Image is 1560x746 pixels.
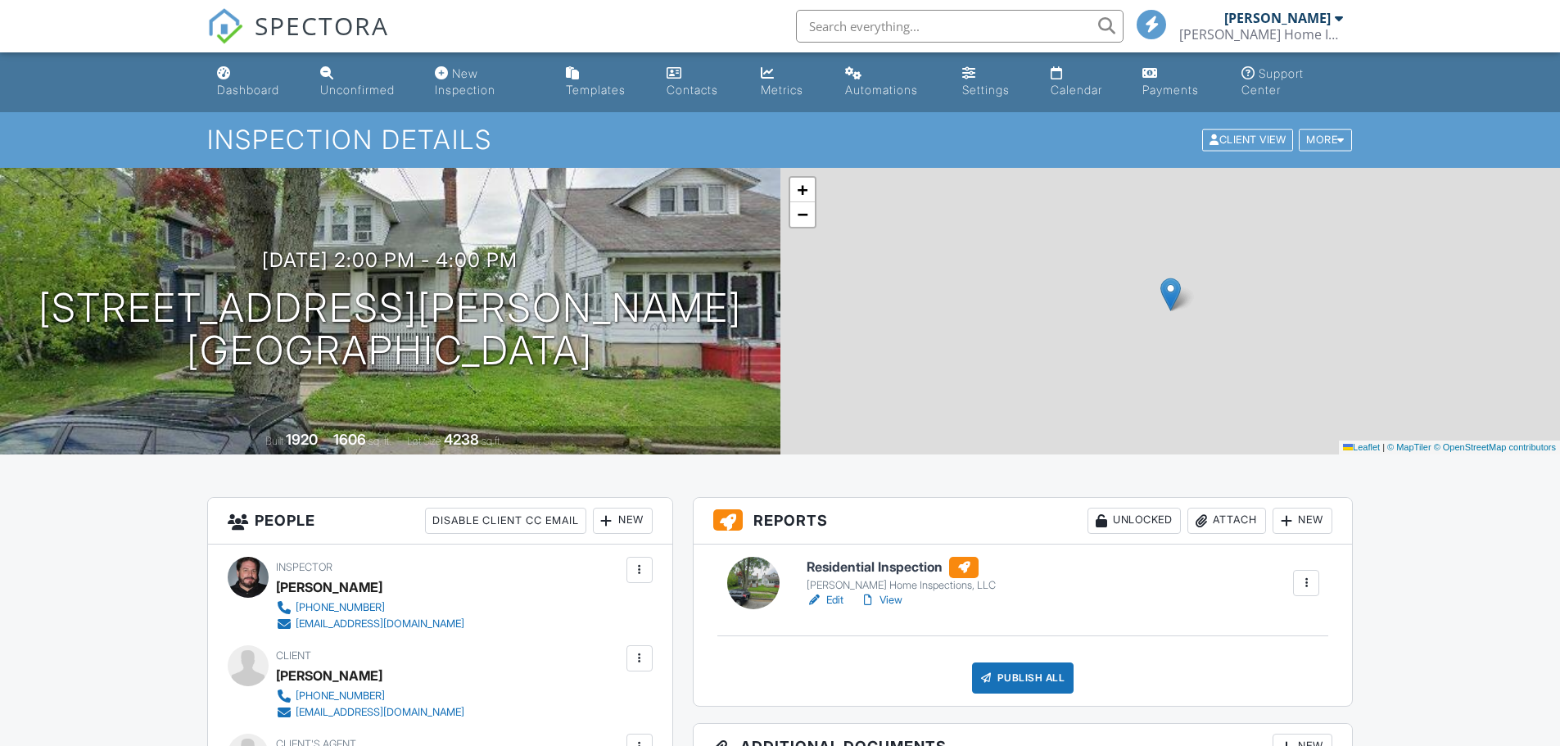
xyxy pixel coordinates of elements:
div: Contacts [667,83,718,97]
a: Zoom out [790,202,815,227]
div: Payments [1142,83,1199,97]
div: Sharples Home Inspections, LLC [1179,26,1343,43]
div: Unconfirmed [320,83,395,97]
a: New Inspection [428,59,545,106]
a: [EMAIL_ADDRESS][DOMAIN_NAME] [276,704,464,721]
input: Search everything... [796,10,1124,43]
h1: Inspection Details [207,125,1354,154]
div: [PERSON_NAME] [276,663,382,688]
div: More [1299,129,1352,151]
a: Support Center [1235,59,1350,106]
div: Attach [1187,508,1266,534]
h3: People [208,498,672,545]
div: [PERSON_NAME] Home Inspections, LLC [807,579,996,592]
a: Contacts [660,59,741,106]
a: View [860,592,902,608]
img: The Best Home Inspection Software - Spectora [207,8,243,44]
a: Settings [956,59,1032,106]
h3: [DATE] 2:00 pm - 4:00 pm [262,249,518,271]
a: Client View [1201,133,1297,145]
img: Marker [1160,278,1181,311]
a: Zoom in [790,178,815,202]
span: − [797,204,807,224]
a: Dashboard [210,59,301,106]
div: Dashboard [217,83,279,97]
span: Inspector [276,561,332,573]
div: [PERSON_NAME] [1224,10,1331,26]
span: | [1382,442,1385,452]
div: Unlocked [1087,508,1181,534]
a: Residential Inspection [PERSON_NAME] Home Inspections, LLC [807,557,996,593]
div: [PHONE_NUMBER] [296,601,385,614]
a: © MapTiler [1387,442,1431,452]
span: sq. ft. [369,435,391,447]
div: 1606 [333,431,366,448]
a: Metrics [754,59,825,106]
div: New [1273,508,1332,534]
div: Support Center [1241,66,1304,97]
span: SPECTORA [255,8,389,43]
a: [PHONE_NUMBER] [276,599,464,616]
a: [EMAIL_ADDRESS][DOMAIN_NAME] [276,616,464,632]
a: Leaflet [1343,442,1380,452]
div: 4238 [444,431,479,448]
a: Edit [807,592,843,608]
span: Client [276,649,311,662]
div: Templates [566,83,626,97]
span: Built [265,435,283,447]
div: 1920 [286,431,318,448]
span: + [797,179,807,200]
h1: [STREET_ADDRESS][PERSON_NAME] [GEOGRAPHIC_DATA] [38,287,742,373]
span: Lot Size [407,435,441,447]
div: Calendar [1051,83,1102,97]
div: New Inspection [435,66,495,97]
div: [EMAIL_ADDRESS][DOMAIN_NAME] [296,617,464,631]
a: Calendar [1044,59,1123,106]
div: Automations [845,83,918,97]
span: sq.ft. [482,435,502,447]
div: New [593,508,653,534]
a: Payments [1136,59,1222,106]
div: Metrics [761,83,803,97]
a: SPECTORA [207,22,389,57]
a: Automations (Basic) [839,59,943,106]
a: [PHONE_NUMBER] [276,688,464,704]
a: © OpenStreetMap contributors [1434,442,1556,452]
div: Client View [1202,129,1293,151]
a: Templates [559,59,647,106]
div: Publish All [972,662,1074,694]
div: Settings [962,83,1010,97]
div: [PHONE_NUMBER] [296,689,385,703]
h3: Reports [694,498,1353,545]
a: Unconfirmed [314,59,416,106]
div: Disable Client CC Email [425,508,586,534]
div: [PERSON_NAME] [276,575,382,599]
div: [EMAIL_ADDRESS][DOMAIN_NAME] [296,706,464,719]
h6: Residential Inspection [807,557,996,578]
